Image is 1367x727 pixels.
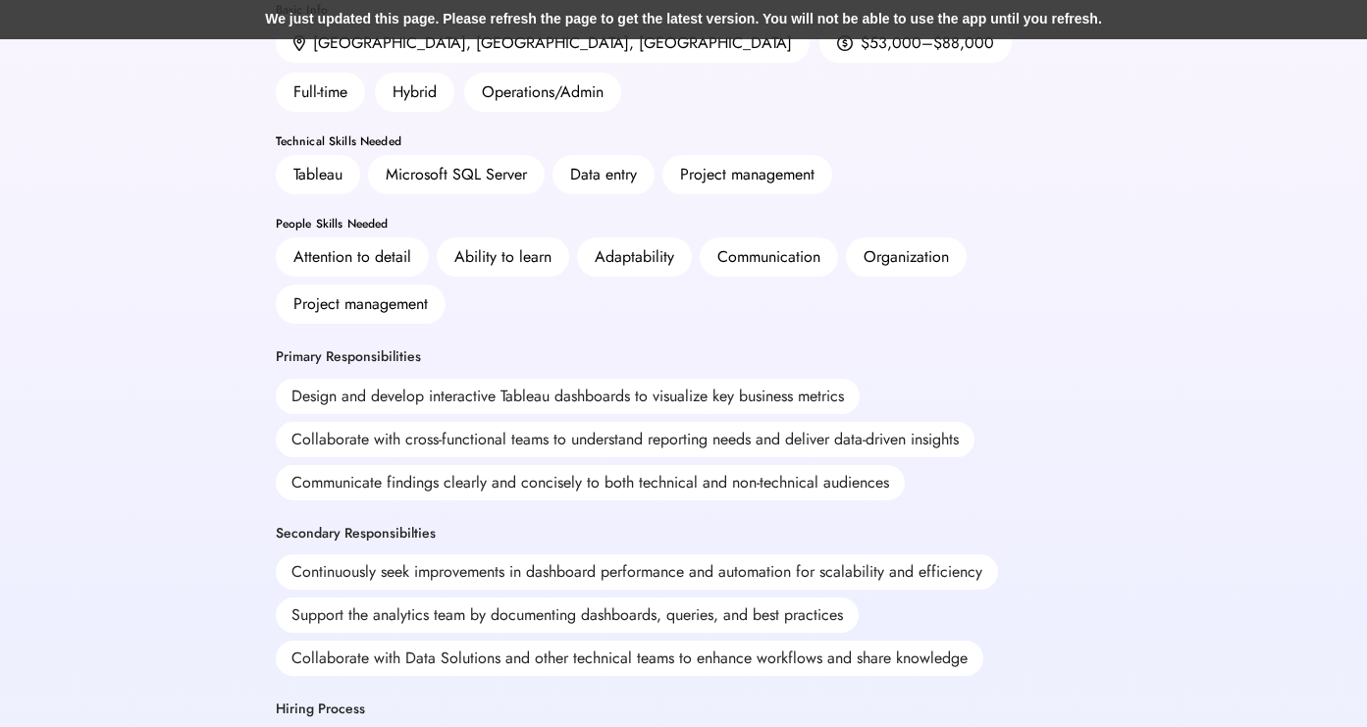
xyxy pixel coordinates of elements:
div: Support the analytics team by documenting dashboards, queries, and best practices [276,597,859,633]
div: Technical Skills Needed [276,135,1092,147]
div: Secondary Responsibilties [276,524,436,544]
img: money.svg [837,34,853,52]
div: $53,000–$88,000 [861,31,994,55]
div: Organization [864,245,949,269]
div: Attention to detail [293,245,411,269]
div: Microsoft SQL Server [386,163,527,186]
div: Primary Responsibilities [276,347,421,367]
div: People Skills Needed [276,218,1092,230]
img: location.svg [293,35,305,52]
div: Project management [293,292,428,316]
div: Adaptability [595,245,674,269]
div: Operations/Admin [464,73,621,112]
div: [GEOGRAPHIC_DATA], [GEOGRAPHIC_DATA], [GEOGRAPHIC_DATA] [313,31,792,55]
div: Collaborate with cross-functional teams to understand reporting needs and deliver data-driven ins... [276,422,974,457]
div: Data entry [570,163,637,186]
div: Continuously seek improvements in dashboard performance and automation for scalability and effici... [276,554,998,590]
div: Ability to learn [454,245,552,269]
div: Project management [680,163,815,186]
div: Tableau [293,163,342,186]
div: Communication [717,245,820,269]
div: Hiring Process [276,700,365,719]
div: Collaborate with Data Solutions and other technical teams to enhance workflows and share knowledge [276,641,983,676]
div: Communicate findings clearly and concisely to both technical and non-technical audiences [276,465,905,500]
div: Design and develop interactive Tableau dashboards to visualize key business metrics [276,379,860,414]
div: Full-time [276,73,365,112]
div: Hybrid [375,73,454,112]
